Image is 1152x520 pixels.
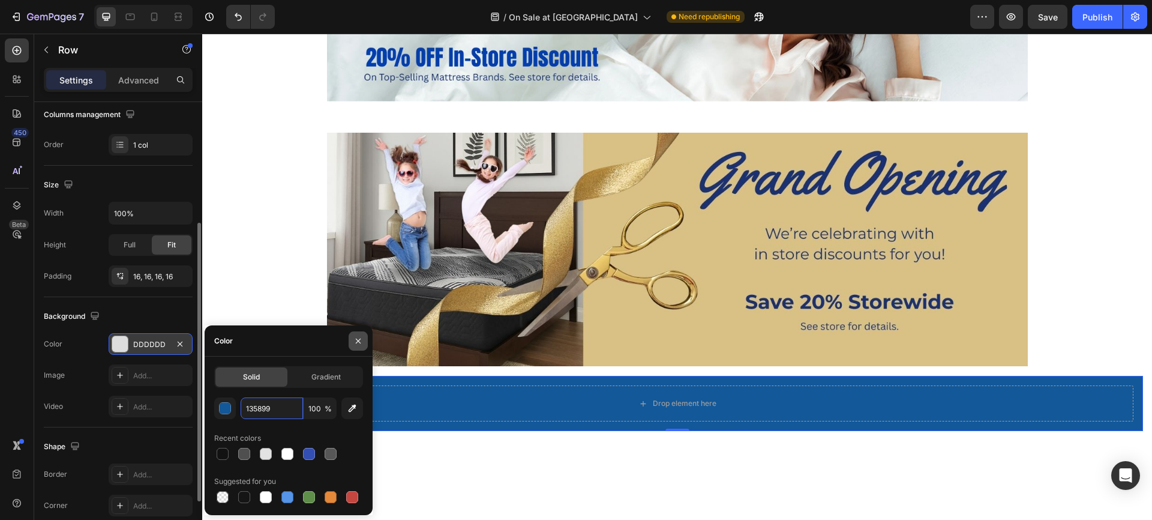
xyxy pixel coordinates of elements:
[133,370,190,381] div: Add...
[214,476,276,487] div: Suggested for you
[214,433,261,444] div: Recent colors
[1082,11,1112,23] div: Publish
[44,139,64,150] div: Order
[133,339,168,350] div: DDDDDD
[133,470,190,480] div: Add...
[5,5,89,29] button: 7
[44,439,82,455] div: Shape
[79,10,84,24] p: 7
[44,401,63,412] div: Video
[311,372,341,382] span: Gradient
[124,240,136,250] span: Full
[11,128,29,138] div: 450
[133,501,190,512] div: Add...
[59,74,93,86] p: Settings
[58,43,160,57] p: Row
[44,107,137,123] div: Columns management
[44,271,71,282] div: Padding
[451,365,514,375] div: Drop element here
[202,34,1152,520] iframe: Design area
[44,177,76,193] div: Size
[44,309,102,325] div: Background
[1111,461,1140,490] div: Open Intercom Messenger
[24,325,44,336] div: Row
[226,5,275,29] div: Undo/Redo
[214,336,233,346] div: Color
[44,339,62,349] div: Color
[1038,12,1058,22] span: Save
[1028,5,1067,29] button: Save
[243,372,260,382] span: Solid
[44,240,66,250] div: Height
[133,402,190,413] div: Add...
[9,220,29,229] div: Beta
[109,202,192,224] input: Auto
[44,500,68,511] div: Corner
[133,271,190,282] div: 16, 16, 16, 16
[133,140,190,151] div: 1 col
[1072,5,1123,29] button: Publish
[325,404,332,414] span: %
[118,74,159,86] p: Advanced
[241,398,303,419] input: Eg: FFFFFF
[44,469,67,480] div: Border
[503,11,506,23] span: /
[509,11,638,23] span: On Sale at [GEOGRAPHIC_DATA]
[679,11,740,22] span: Need republishing
[44,208,64,219] div: Width
[167,240,176,250] span: Fit
[44,370,65,381] div: Image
